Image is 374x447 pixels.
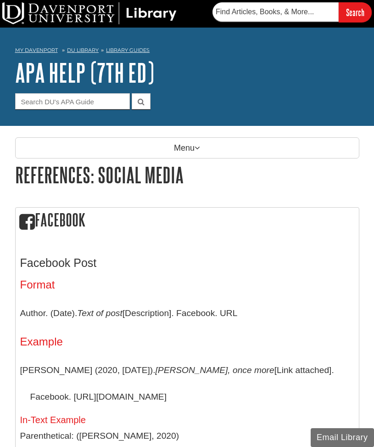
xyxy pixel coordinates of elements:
form: Searches DU Library's articles, books, and more [212,2,372,22]
i: Text of post [77,308,123,318]
h4: Example [20,336,354,348]
p: [PERSON_NAME] (2020, [DATE]). [Link attached]. Facebook. [URL][DOMAIN_NAME] [20,357,354,410]
nav: breadcrumb [15,44,359,59]
a: My Davenport [15,46,58,54]
input: Search [339,2,372,22]
a: APA Help (7th Ed) [15,58,154,87]
h5: In-Text Example [20,415,354,425]
input: Find Articles, Books, & More... [212,2,339,22]
a: DU Library [67,47,99,53]
p: Parenthetical: ([PERSON_NAME], 2020) [20,430,354,443]
h1: References: Social Media [15,163,359,187]
a: Library Guides [106,47,150,53]
h4: Format [20,279,354,291]
p: Author. (Date). [Description]. Facebook. URL [20,300,354,327]
h2: Facebook [16,208,359,234]
i: [PERSON_NAME], once more [156,365,274,375]
p: Menu [15,137,359,158]
h3: Facebook Post [20,256,354,270]
button: Email Library [311,428,374,447]
input: Search DU's APA Guide [15,93,130,109]
img: DU Library [2,2,177,24]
